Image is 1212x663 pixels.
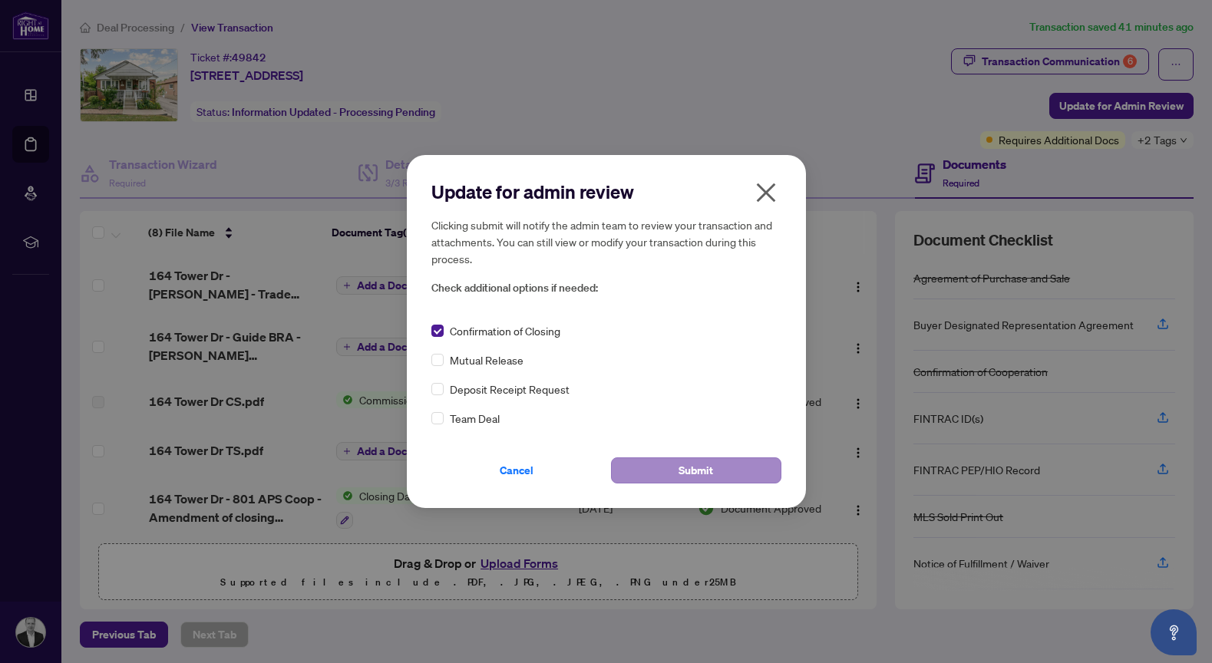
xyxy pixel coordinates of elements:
[431,216,781,267] h5: Clicking submit will notify the admin team to review your transaction and attachments. You can st...
[431,180,781,204] h2: Update for admin review
[431,279,781,297] span: Check additional options if needed:
[450,381,570,397] span: Deposit Receipt Request
[611,457,781,483] button: Submit
[431,457,602,483] button: Cancel
[754,180,778,205] span: close
[450,322,560,339] span: Confirmation of Closing
[679,458,713,483] span: Submit
[1151,609,1197,655] button: Open asap
[450,410,500,427] span: Team Deal
[450,351,523,368] span: Mutual Release
[500,458,533,483] span: Cancel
